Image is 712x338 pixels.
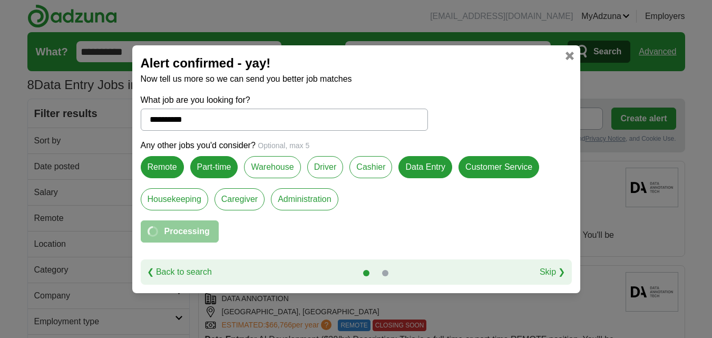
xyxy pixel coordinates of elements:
[141,94,428,107] label: What job are you looking for?
[349,156,392,178] label: Cashier
[258,141,309,150] span: Optional, max 5
[141,188,208,210] label: Housekeeping
[141,220,219,243] button: Processing
[190,156,238,178] label: Part-time
[540,266,565,278] a: Skip ❯
[147,266,212,278] a: ❮ Back to search
[141,139,572,152] p: Any other jobs you'd consider?
[244,156,300,178] label: Warehouse
[214,188,265,210] label: Caregiver
[141,73,572,85] p: Now tell us more so we can send you better job matches
[141,156,184,178] label: Remote
[141,54,572,73] h2: Alert confirmed - yay!
[307,156,344,178] label: Driver
[271,188,338,210] label: Administration
[398,156,452,178] label: Data Entry
[459,156,539,178] label: Customer Service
